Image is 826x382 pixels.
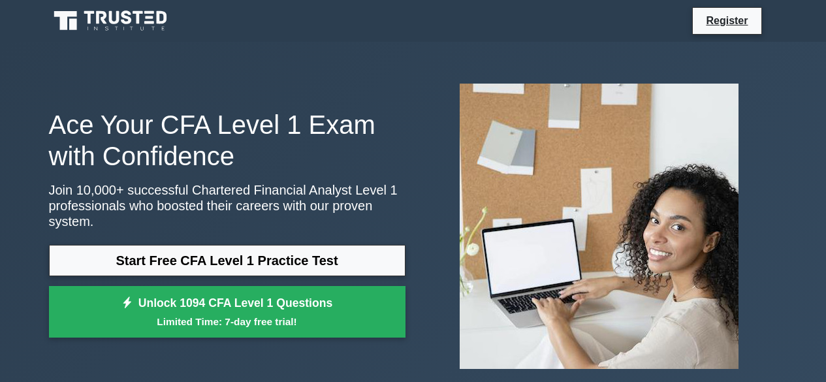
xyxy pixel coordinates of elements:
[49,286,405,338] a: Unlock 1094 CFA Level 1 QuestionsLimited Time: 7-day free trial!
[49,182,405,229] p: Join 10,000+ successful Chartered Financial Analyst Level 1 professionals who boosted their caree...
[65,314,389,329] small: Limited Time: 7-day free trial!
[49,245,405,276] a: Start Free CFA Level 1 Practice Test
[698,12,755,29] a: Register
[49,109,405,172] h1: Ace Your CFA Level 1 Exam with Confidence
